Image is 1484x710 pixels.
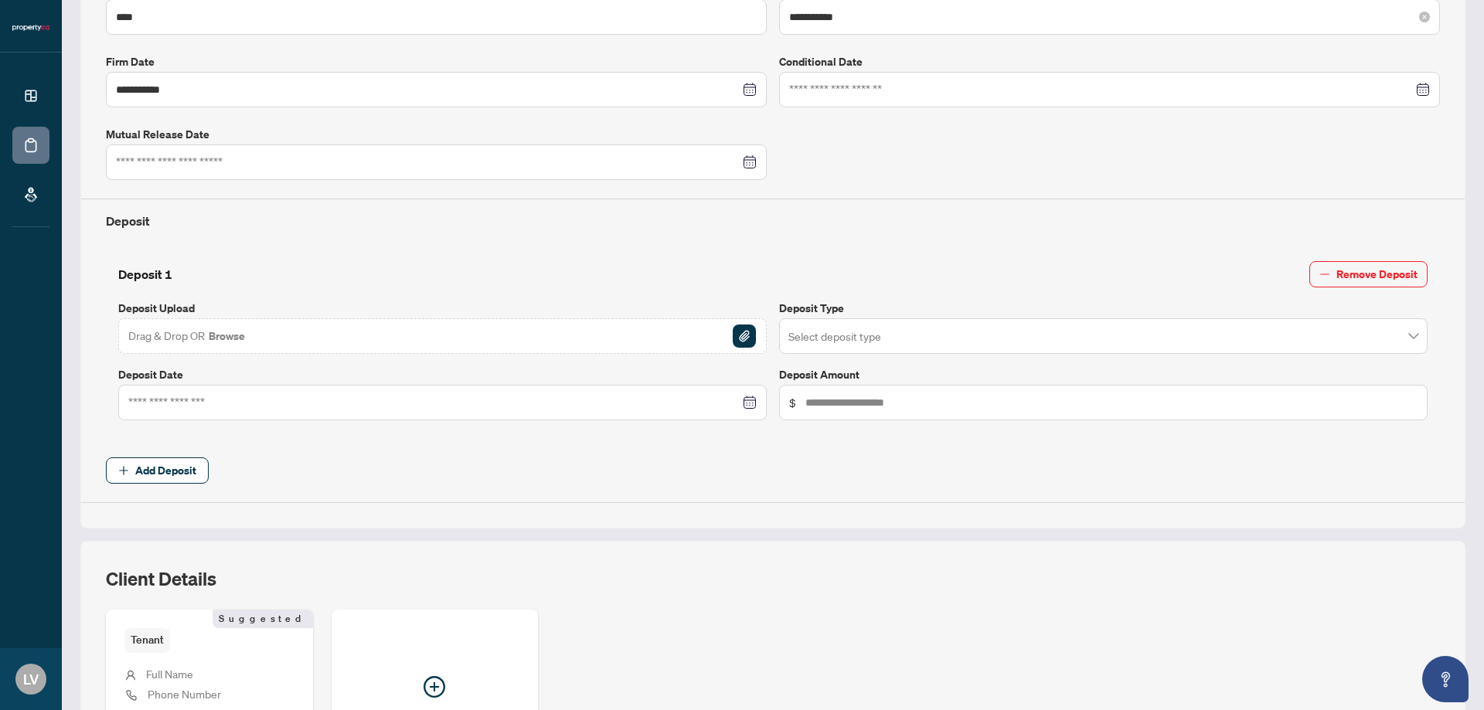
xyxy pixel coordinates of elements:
button: Browse [207,326,247,346]
label: Conditional Date [779,53,1440,70]
button: File Attachement [732,324,757,348]
button: Add Deposit [106,457,209,484]
span: Add Deposit [135,458,196,483]
span: close-circle [1419,12,1430,22]
button: Open asap [1422,656,1469,702]
button: Remove Deposit [1309,261,1428,287]
label: Deposit Type [779,300,1428,317]
img: File Attachement [733,324,756,348]
label: Deposit Date [118,366,767,383]
h4: Deposit [106,212,1440,230]
label: Deposit Upload [118,300,767,317]
span: Tenant [124,628,170,652]
span: Suggested [213,610,313,628]
span: Phone Number [148,687,221,701]
span: minus [1319,269,1330,280]
span: LV [23,668,39,690]
span: plus-circle [424,676,445,698]
label: Mutual Release Date [106,126,767,143]
span: $ [789,394,796,411]
span: Full Name [146,667,193,681]
h4: Deposit 1 [118,265,172,284]
span: Drag & Drop OR [128,326,247,346]
img: logo [12,23,49,32]
span: plus [118,465,129,476]
label: Deposit Amount [779,366,1428,383]
span: Drag & Drop OR BrowseFile Attachement [118,318,767,354]
label: Firm Date [106,53,767,70]
span: Remove Deposit [1336,262,1418,287]
h2: Client Details [106,566,216,591]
